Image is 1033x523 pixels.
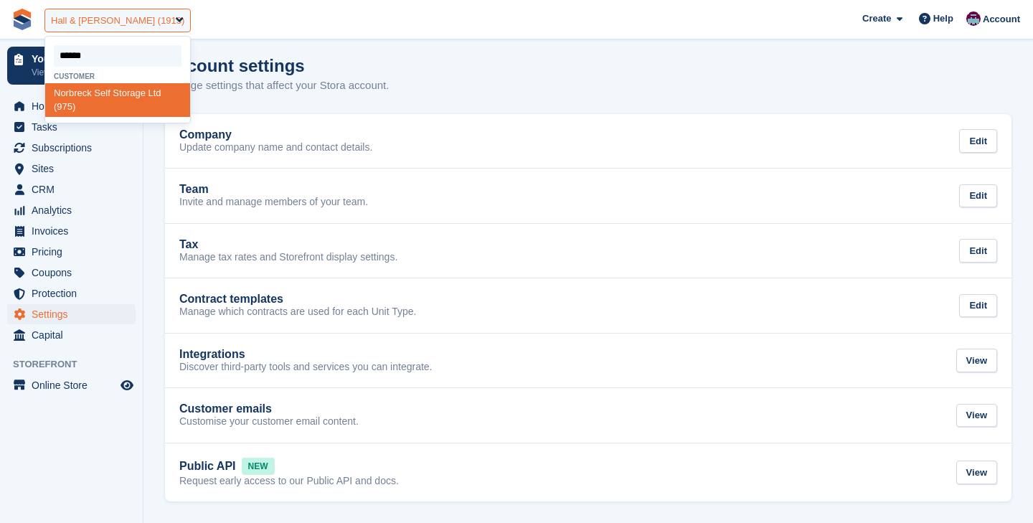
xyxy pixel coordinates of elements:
p: Change settings that affect your Stora account. [165,77,389,94]
div: Hall & [PERSON_NAME] (1913) [51,14,184,28]
div: View [956,349,997,372]
a: menu [7,221,136,241]
div: View [956,404,997,428]
a: Contract templates Manage which contracts are used for each Unit Type. Edit [165,278,1011,333]
span: Account [983,12,1020,27]
p: Your onboarding [32,54,117,64]
div: Customer [45,72,190,80]
p: Manage which contracts are used for each Unit Type. [179,306,416,319]
p: View next steps [32,66,117,79]
p: Customise your customer email content. [179,415,359,428]
h2: Public API [179,460,236,473]
div: View [956,461,997,484]
span: Coupons [32,263,118,283]
a: menu [7,117,136,137]
h2: Contract templates [179,293,283,306]
span: Norbre [54,88,82,98]
h2: Customer emails [179,402,272,415]
span: Analytics [32,200,118,220]
span: Settings [32,304,118,324]
div: ck Self Storage Ltd (975) [45,83,190,117]
a: Preview store [118,377,136,394]
span: Invoices [32,221,118,241]
a: menu [7,283,136,303]
a: Your onboarding View next steps [7,47,136,85]
span: Capital [32,325,118,345]
span: Help [933,11,953,26]
span: Sites [32,159,118,179]
a: Tax Manage tax rates and Storefront display settings. Edit [165,224,1011,278]
div: Edit [959,129,997,153]
span: Create [862,11,891,26]
a: menu [7,96,136,116]
img: stora-icon-8386f47178a22dfd0bd8f6a31ec36ba5ce8667c1dd55bd0f319d3a0aa187defe.svg [11,9,33,30]
p: Discover third-party tools and services you can integrate. [179,361,433,374]
a: menu [7,138,136,158]
span: CRM [32,179,118,199]
a: menu [7,375,136,395]
span: Home [32,96,118,116]
div: Edit [959,294,997,318]
a: menu [7,325,136,345]
a: menu [7,200,136,220]
a: menu [7,263,136,283]
h2: Tax [179,238,198,251]
div: Edit [959,239,997,263]
a: menu [7,159,136,179]
span: Tasks [32,117,118,137]
span: Storefront [13,357,143,372]
span: NEW [242,458,275,475]
a: menu [7,179,136,199]
a: Team Invite and manage members of your team. Edit [165,169,1011,223]
h2: Integrations [179,348,245,361]
span: Subscriptions [32,138,118,158]
h2: Team [179,183,209,196]
a: Company Update company name and contact details. Edit [165,114,1011,169]
div: Edit [959,184,997,208]
a: menu [7,304,136,324]
a: Public API NEW Request early access to our Public API and docs. View [165,443,1011,502]
span: Pricing [32,242,118,262]
span: Online Store [32,375,118,395]
img: Brian Young [966,11,981,26]
p: Update company name and contact details. [179,141,372,154]
a: menu [7,242,136,262]
h2: Company [179,128,232,141]
h1: Account settings [165,56,305,75]
span: Protection [32,283,118,303]
p: Invite and manage members of your team. [179,196,368,209]
a: Customer emails Customise your customer email content. View [165,388,1011,443]
a: Integrations Discover third-party tools and services you can integrate. View [165,334,1011,388]
p: Manage tax rates and Storefront display settings. [179,251,397,264]
p: Request early access to our Public API and docs. [179,475,399,488]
